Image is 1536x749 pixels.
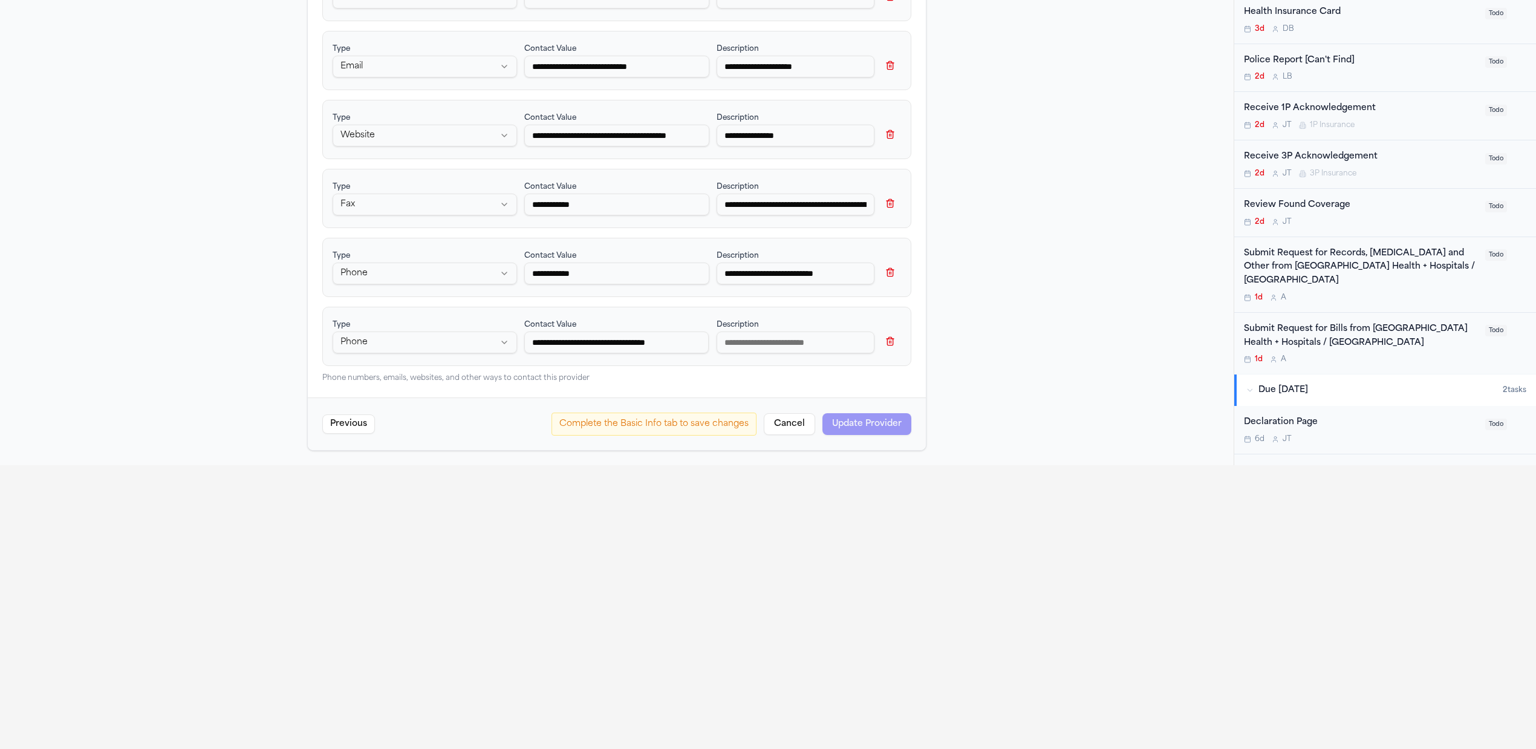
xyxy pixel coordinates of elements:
[322,373,911,383] p: Phone numbers, emails, websites, and other ways to contact this provider
[1234,406,1536,454] div: Open task: Declaration Page
[717,183,759,191] label: Description
[1234,189,1536,237] div: Open task: Review Found Coverage
[1234,454,1536,502] div: Open task: Treatment Check-In
[333,114,350,122] label: Type
[1485,56,1507,68] span: Todo
[1234,374,1536,406] button: Due [DATE]2tasks
[1244,322,1478,350] div: Submit Request for Bills from [GEOGRAPHIC_DATA] Health + Hospitals / [GEOGRAPHIC_DATA]
[1283,169,1292,178] span: J T
[1255,72,1264,82] span: 2d
[333,45,350,53] label: Type
[1485,153,1507,165] span: Todo
[1283,217,1292,227] span: J T
[717,321,759,329] label: Description
[1255,217,1264,227] span: 2d
[1255,355,1263,364] span: 1d
[717,114,759,122] label: Description
[1255,293,1263,303] span: 1d
[1244,54,1478,68] div: Police Report [Can't Find]
[1283,72,1292,82] span: L B
[1244,5,1478,19] div: Health Insurance Card
[1485,325,1507,336] span: Todo
[1283,120,1292,130] span: J T
[1234,44,1536,93] div: Open task: Police Report [Can't Find]
[333,321,350,329] label: Type
[1244,150,1478,164] div: Receive 3P Acknowledgement
[1255,120,1264,130] span: 2d
[1244,464,1478,478] div: Treatment Check-In
[1283,24,1294,34] span: D B
[333,252,350,260] label: Type
[1281,293,1286,303] span: A
[1255,434,1264,444] span: 6d
[1244,247,1478,288] div: Submit Request for Records, [MEDICAL_DATA] and Other from [GEOGRAPHIC_DATA] Health + Hospitals / ...
[764,413,815,435] button: Cancel
[1234,313,1536,374] div: Open task: Submit Request for Bills from NYC Health + Hospitals / Harlem
[1485,419,1507,430] span: Todo
[333,183,350,191] label: Type
[1485,201,1507,212] span: Todo
[1310,120,1355,130] span: 1P Insurance
[1244,102,1478,116] div: Receive 1P Acknowledgement
[322,414,375,434] button: Previous
[1234,140,1536,189] div: Open task: Receive 3P Acknowledgement
[552,413,757,436] div: Complete the Basic Info tab to save changes
[1255,24,1264,34] span: 3d
[1281,355,1286,364] span: A
[524,45,576,53] label: Contact Value
[1244,198,1478,212] div: Review Found Coverage
[717,252,759,260] label: Description
[1255,169,1264,178] span: 2d
[1244,416,1478,430] div: Declaration Page
[1258,384,1308,396] span: Due [DATE]
[1310,169,1356,178] span: 3P Insurance
[524,321,576,329] label: Contact Value
[1485,249,1507,261] span: Todo
[1485,8,1507,19] span: Todo
[717,45,759,53] label: Description
[1234,237,1536,313] div: Open task: Submit Request for Records, Radiology and Other from NYC Health + Hospitals / Harlem
[524,114,576,122] label: Contact Value
[1234,92,1536,140] div: Open task: Receive 1P Acknowledgement
[1503,385,1526,395] span: 2 task s
[1485,105,1507,116] span: Todo
[524,183,576,191] label: Contact Value
[524,252,576,260] label: Contact Value
[1283,434,1292,444] span: J T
